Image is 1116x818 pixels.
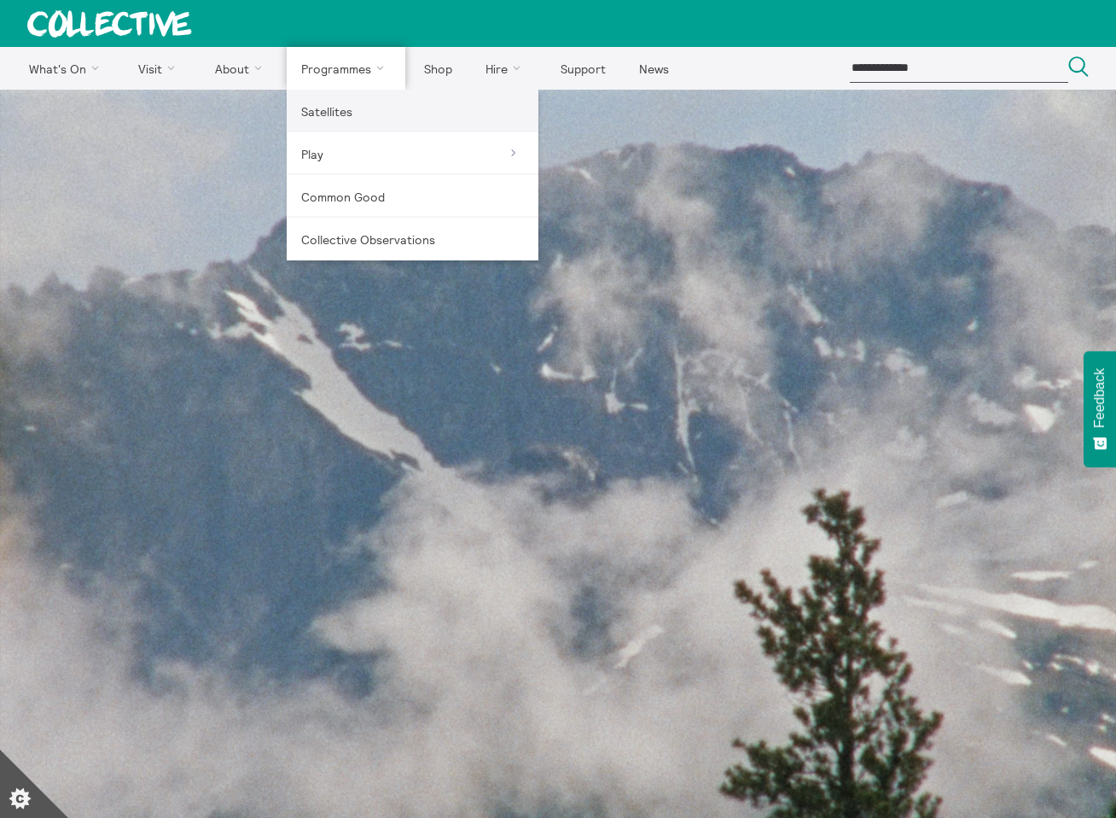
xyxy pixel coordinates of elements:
[200,47,283,90] a: About
[287,90,538,132] a: Satellites
[1092,368,1107,428] span: Feedback
[624,47,683,90] a: News
[124,47,197,90] a: Visit
[409,47,467,90] a: Shop
[287,132,538,175] a: Play
[471,47,543,90] a: Hire
[14,47,120,90] a: What's On
[287,47,406,90] a: Programmes
[287,218,538,260] a: Collective Observations
[545,47,620,90] a: Support
[1084,351,1116,467] button: Feedback - Show survey
[287,175,538,218] a: Common Good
